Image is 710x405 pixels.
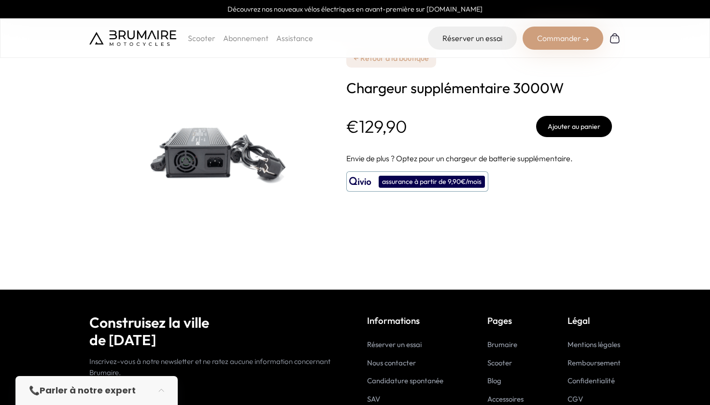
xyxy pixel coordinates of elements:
[188,32,215,44] p: Scooter
[89,356,343,378] p: Inscrivez-vous à notre newsletter et ne ratez aucune information concernant Brumaire.
[346,171,488,192] button: assurance à partir de 9,90€/mois
[89,314,343,349] h2: Construisez la ville de [DATE]
[346,79,612,97] h1: Chargeur supplémentaire 3000W
[568,340,620,349] a: Mentions légales
[346,153,612,164] p: Envie de plus ? Optez pour un chargeur de batterie supplémentaire.
[89,30,176,46] img: Brumaire Motocycles
[223,33,269,43] a: Abonnement
[276,33,313,43] a: Assistance
[523,27,603,50] div: Commander
[487,376,501,385] a: Blog
[487,394,524,404] a: Accessoires
[568,314,621,327] p: Légal
[89,24,331,265] img: Chargeur supplémentaire 3000W
[568,358,621,367] a: Remboursement
[568,376,615,385] a: Confidentialité
[367,358,416,367] a: Nous contacter
[609,32,621,44] img: Panier
[487,340,517,349] a: Brumaire
[367,394,380,404] a: SAV
[536,116,612,137] button: Ajouter au panier
[367,314,443,327] p: Informations
[568,394,583,404] a: CGV
[367,340,422,349] a: Réserver un essai
[487,358,512,367] a: Scooter
[487,314,524,327] p: Pages
[367,376,443,385] a: Candidature spontanée
[349,176,371,187] img: logo qivio
[583,37,589,42] img: right-arrow-2.png
[346,117,407,136] p: €129,90
[379,176,485,188] div: assurance à partir de 9,90€/mois
[428,27,517,50] a: Réserver un essai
